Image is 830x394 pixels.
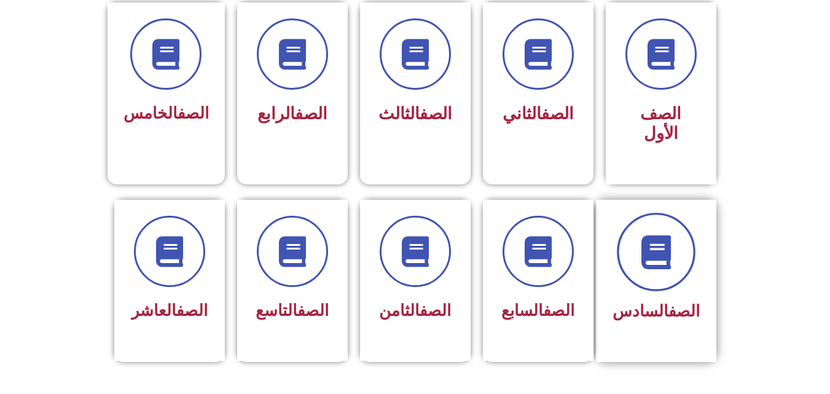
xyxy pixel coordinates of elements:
[543,301,574,320] a: الصف
[257,104,327,124] span: الرابع
[295,104,327,124] a: الصف
[378,104,452,124] span: الثالث
[501,301,574,320] span: السابع
[297,301,329,320] a: الصف
[503,104,574,124] span: الثاني
[176,301,208,320] a: الصف
[420,104,452,124] a: الصف
[640,104,681,143] span: الصف الأول
[178,104,209,122] a: الصف
[131,301,208,320] span: العاشر
[379,301,451,320] span: الثامن
[123,104,209,122] span: الخامس
[541,104,574,124] a: الصف
[613,302,700,320] span: السادس
[420,301,451,320] a: الصف
[256,301,329,320] span: التاسع
[668,302,700,320] a: الصف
